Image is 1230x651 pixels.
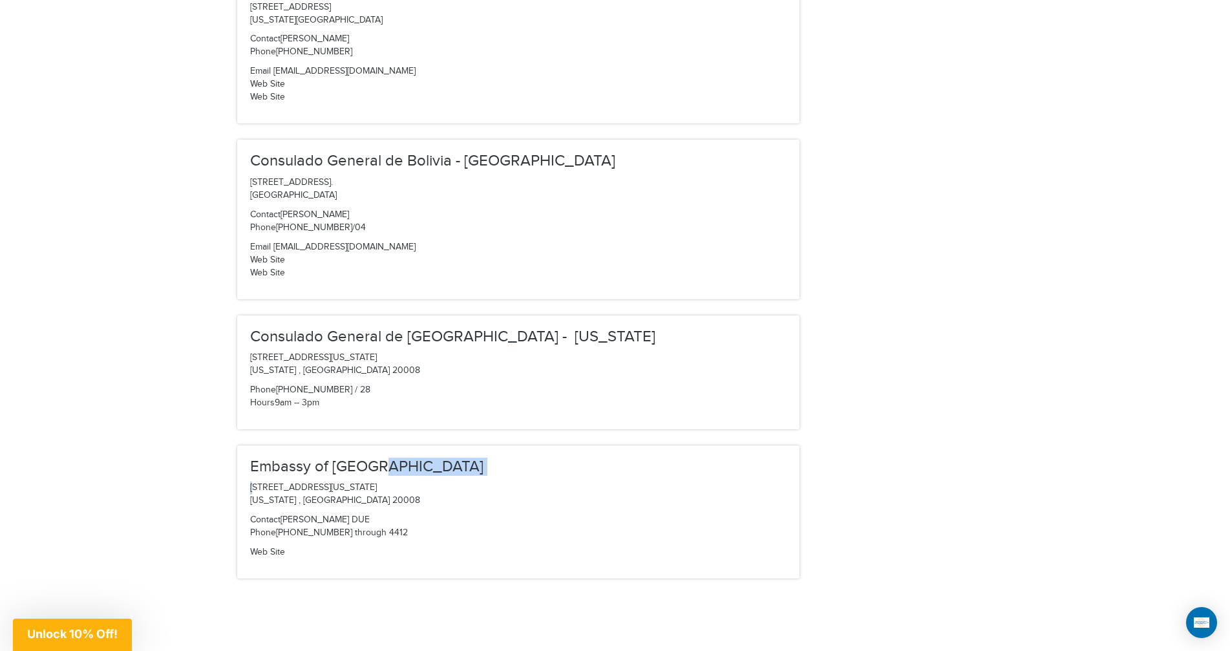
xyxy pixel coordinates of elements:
[250,92,285,102] a: Web Site
[250,153,787,169] h3: Consulado General de Bolivia - [GEOGRAPHIC_DATA]
[250,352,787,378] p: [STREET_ADDRESS][US_STATE] [US_STATE] , [GEOGRAPHIC_DATA] 20008
[250,384,787,410] p: [PHONE_NUMBER] / 28 9am -- 3pm
[27,627,118,641] span: Unlock 10% Off!
[250,33,787,59] p: [PERSON_NAME] [PHONE_NUMBER]
[250,66,271,76] span: Email
[250,514,787,540] p: [PERSON_NAME] DUE [PHONE_NUMBER] through 4412
[250,398,275,408] span: Hours
[250,458,787,475] h3: Embassy of [GEOGRAPHIC_DATA]
[250,385,276,395] span: Phone
[250,515,281,525] span: Contact
[250,79,285,89] a: Web Site
[273,66,416,76] a: [EMAIL_ADDRESS][DOMAIN_NAME]
[250,255,285,265] a: Web Site
[250,528,276,538] span: Phone
[250,209,281,220] span: Contact
[13,619,132,651] div: Unlock 10% Off!
[273,242,416,252] a: [EMAIL_ADDRESS][DOMAIN_NAME]
[250,176,787,202] p: [STREET_ADDRESS]. [GEOGRAPHIC_DATA]
[250,547,285,557] a: Web Site
[250,268,285,278] a: Web Site
[250,482,787,507] p: [STREET_ADDRESS][US_STATE] [US_STATE] , [GEOGRAPHIC_DATA] 20008
[250,1,787,27] p: [STREET_ADDRESS] [US_STATE][GEOGRAPHIC_DATA]
[250,209,787,235] p: [PERSON_NAME] [PHONE_NUMBER]/04
[250,47,276,57] span: Phone
[250,328,787,345] h3: Consulado General de [GEOGRAPHIC_DATA] - [US_STATE]
[250,242,271,252] span: Email
[1186,607,1217,638] div: Open Intercom Messenger
[250,222,276,233] span: Phone
[250,34,281,44] span: Contact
